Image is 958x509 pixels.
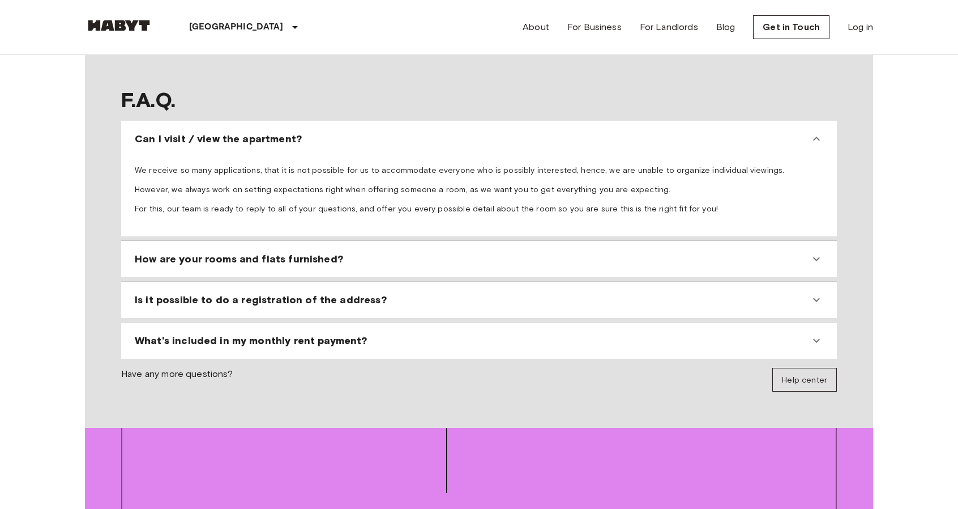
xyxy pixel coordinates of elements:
img: Habyt [85,20,153,31]
p: [GEOGRAPHIC_DATA] [189,20,284,34]
span: What's included in my monthly rent payment? [135,334,367,347]
a: Get in Touch [753,15,829,39]
span: Help center [782,375,827,385]
span: Is it possible to do a registration of the address? [135,293,387,307]
a: Help center [772,368,837,392]
span: Have any more questions? [121,368,233,392]
a: Blog [716,20,735,34]
span: F.A.Q. [121,88,837,112]
p: For this, our team is ready to reply to all of your questions, and offer you every possible detai... [135,203,823,215]
p: However, we always work on setting expectations right when offering someone a room, as we want yo... [135,184,823,196]
div: Is it possible to do a registration of the address? [126,286,832,313]
a: About [523,20,549,34]
div: Can I visit / view the apartment? [126,125,832,152]
a: For Landlords [640,20,698,34]
a: Log in [848,20,873,34]
p: We receive so many applications, that it is not possible for us to accommodate everyone who is po... [135,165,823,176]
div: What's included in my monthly rent payment? [126,327,832,354]
span: Can I visit / view the apartment? [135,132,302,146]
span: How are your rooms and flats furnished? [135,252,343,266]
div: How are your rooms and flats furnished? [126,245,832,273]
a: For Business [567,20,622,34]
